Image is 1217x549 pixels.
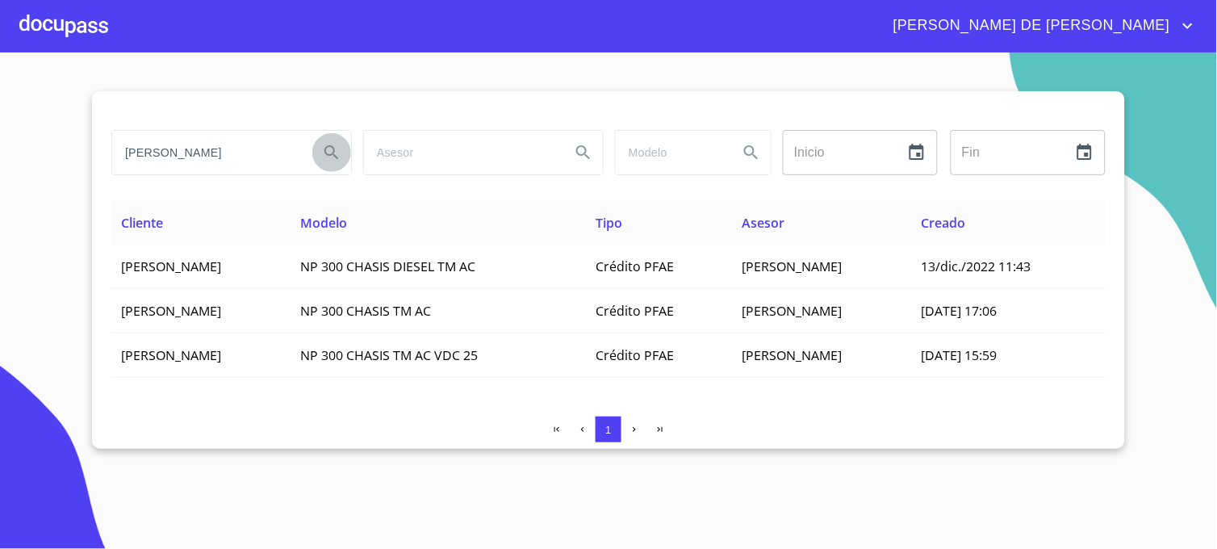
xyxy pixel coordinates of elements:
[596,346,674,364] span: Crédito PFAE
[121,346,221,364] span: [PERSON_NAME]
[300,346,478,364] span: NP 300 CHASIS TM AC VDC 25
[742,258,843,275] span: [PERSON_NAME]
[605,424,611,436] span: 1
[596,417,621,442] button: 1
[596,302,674,320] span: Crédito PFAE
[922,302,997,320] span: [DATE] 17:06
[881,13,1178,39] span: [PERSON_NAME] DE [PERSON_NAME]
[312,133,351,172] button: Search
[616,131,726,174] input: search
[922,346,997,364] span: [DATE] 15:59
[564,133,603,172] button: Search
[742,346,843,364] span: [PERSON_NAME]
[742,302,843,320] span: [PERSON_NAME]
[922,214,966,232] span: Creado
[742,214,785,232] span: Asesor
[732,133,771,172] button: Search
[300,302,431,320] span: NP 300 CHASIS TM AC
[121,214,163,232] span: Cliente
[922,258,1031,275] span: 13/dic./2022 11:43
[121,302,221,320] span: [PERSON_NAME]
[596,258,674,275] span: Crédito PFAE
[364,131,558,174] input: search
[300,258,475,275] span: NP 300 CHASIS DIESEL TM AC
[881,13,1198,39] button: account of current user
[112,131,306,174] input: search
[300,214,347,232] span: Modelo
[596,214,622,232] span: Tipo
[121,258,221,275] span: [PERSON_NAME]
